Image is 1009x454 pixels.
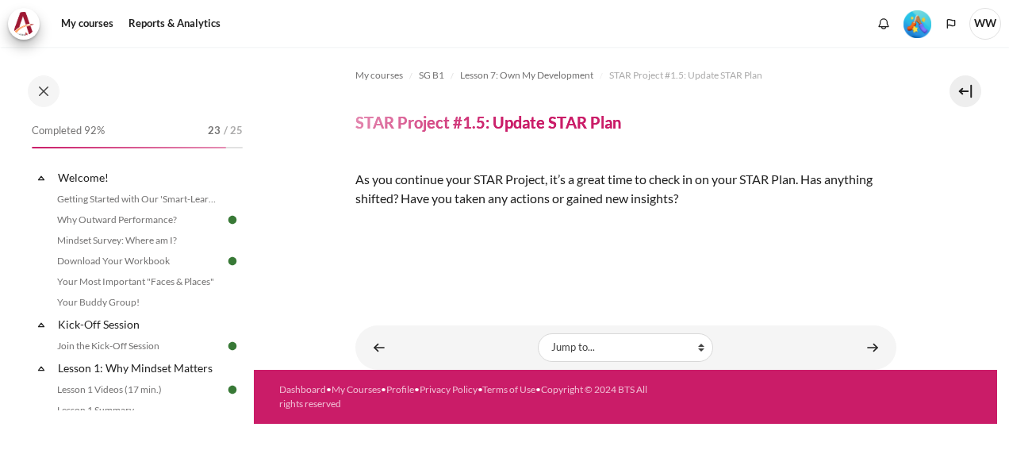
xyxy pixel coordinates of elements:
[609,68,762,83] span: STAR Project #1.5: Update STAR Plan
[225,213,240,227] img: Done
[363,332,395,363] a: ◄ Lesson 7 STAR Application
[939,12,963,36] button: Languages
[52,210,225,229] a: Why Outward Performance?
[13,12,35,36] img: Architeck
[123,8,226,40] a: Reports & Analytics
[903,10,931,38] img: Level #5
[355,66,403,85] a: My courses
[872,12,896,36] div: Show notification window with no new notifications
[32,123,105,139] span: Completed 92%
[52,272,225,291] a: Your Most Important "Faces & Places"
[52,252,225,271] a: Download Your Workbook
[419,68,444,83] span: SG B1
[52,380,225,399] a: Lesson 1 Videos (17 min.)
[56,8,119,40] a: My courses
[52,231,225,250] a: Mindset Survey: Where am I?
[254,47,997,370] section: Content
[482,383,535,395] a: Terms of Use
[897,9,938,38] a: Level #5
[52,293,225,312] a: Your Buddy Group!
[52,401,225,420] a: Lesson 1 Summary
[420,383,478,395] a: Privacy Policy
[969,8,1001,40] span: WW
[332,383,381,395] a: My Courses
[386,383,414,395] a: Profile
[225,339,240,353] img: Done
[355,68,403,83] span: My courses
[208,123,221,139] span: 23
[609,66,762,85] a: STAR Project #1.5: Update STAR Plan
[460,68,593,83] span: Lesson 7: Own My Development
[33,317,49,333] span: Collapse
[56,167,225,188] a: Welcome!
[32,147,226,148] div: 92%
[224,123,243,139] span: / 25
[279,383,651,411] div: • • • • •
[969,8,1001,40] a: User menu
[355,112,621,133] h4: STAR Project #1.5: Update STAR Plan
[857,332,888,363] a: Lesson 8 Videos (12 min.) ►
[8,8,48,40] a: Architeck Architeck
[419,66,444,85] a: SG B1
[33,170,49,186] span: Collapse
[56,314,225,335] a: Kick-Off Session
[279,383,326,395] a: Dashboard
[903,9,931,38] div: Level #5
[355,170,896,208] p: As you continue your STAR Project, it’s a great time to check in on your STAR Plan. Has anything ...
[56,357,225,379] a: Lesson 1: Why Mindset Matters
[225,254,240,268] img: Done
[355,63,896,88] nav: Navigation bar
[33,360,49,376] span: Collapse
[52,190,225,209] a: Getting Started with Our 'Smart-Learning' Platform
[225,383,240,397] img: Done
[52,337,225,356] a: Join the Kick-Off Session
[460,66,593,85] a: Lesson 7: Own My Development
